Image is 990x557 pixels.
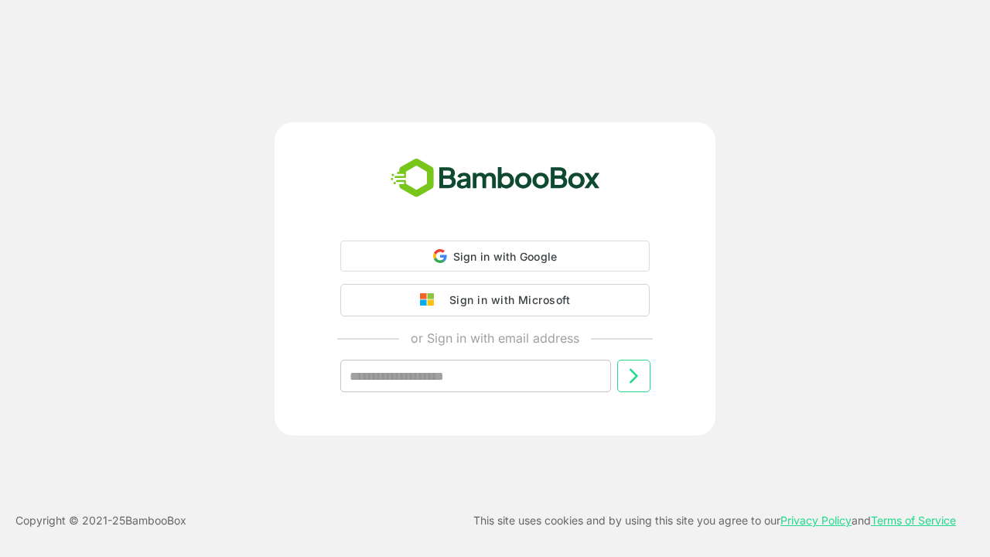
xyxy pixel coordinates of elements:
p: or Sign in with email address [411,329,579,347]
a: Privacy Policy [780,514,852,527]
a: Terms of Service [871,514,956,527]
div: Sign in with Google [340,241,650,272]
button: Sign in with Microsoft [340,284,650,316]
img: bamboobox [382,153,609,204]
div: Sign in with Microsoft [442,290,570,310]
span: Sign in with Google [453,250,558,263]
p: Copyright © 2021- 25 BambooBox [15,511,186,530]
p: This site uses cookies and by using this site you agree to our and [473,511,956,530]
img: google [420,293,442,307]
